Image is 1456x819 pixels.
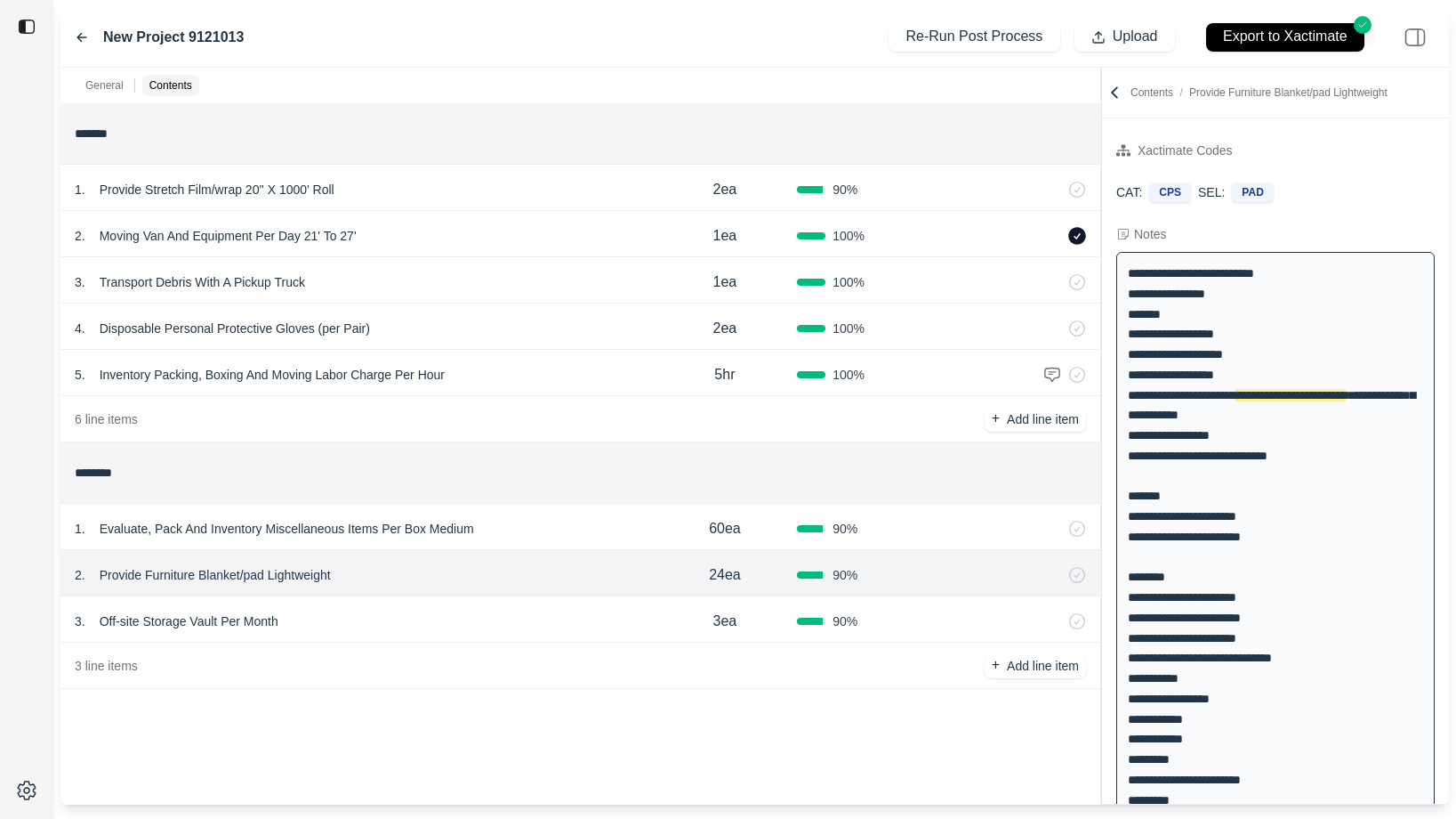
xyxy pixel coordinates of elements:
p: SEL: [1198,183,1225,201]
p: Re-Run Post Process [906,27,1043,47]
p: General [85,78,124,93]
p: Inventory Packing, Boxing And Moving Labor Charge Per Hour [93,362,452,387]
p: 3ea [713,611,737,632]
span: / [1173,86,1189,99]
button: Re-Run Post Process [889,23,1059,52]
p: Contents [1130,85,1388,100]
p: 3 . [75,273,85,291]
p: 1ea [713,225,737,247]
img: comment [1043,366,1061,384]
p: 3 line items [75,657,138,675]
div: Xactimate Codes [1138,140,1233,161]
span: 90 % [833,612,857,630]
p: 1ea [713,272,737,293]
p: Provide Furniture Blanket/pad Lightweight [93,563,338,588]
p: 4 . [75,320,85,337]
p: + [992,409,1000,429]
p: Provide Stretch Film/wrap 20'' X 1000' Roll [93,177,342,202]
p: 60ea [709,518,741,539]
button: Upload [1074,23,1175,52]
p: 2ea [713,318,737,339]
button: +Add line item [985,653,1086,678]
div: PAD [1232,182,1273,202]
span: Provide Furniture Blanket/pad Lightweight [1189,86,1388,99]
img: right-panel.svg [1396,18,1435,57]
p: Moving Van And Equipment Per Day 21' To 27' [93,223,364,248]
span: 100 % [833,320,865,337]
p: 24ea [709,564,741,586]
p: Disposable Personal Protective Gloves (per Pair) [93,316,377,341]
p: Transport Debris With A Pickup Truck [93,270,312,295]
p: 2ea [713,179,737,200]
span: 100 % [833,366,865,384]
span: 90 % [833,520,857,538]
div: CPS [1149,182,1191,202]
span: 90 % [833,566,857,584]
p: Off-site Storage Vault Per Month [93,609,286,634]
p: + [992,655,1000,676]
button: Export to Xactimate [1206,23,1364,52]
p: Evaluate, Pack And Inventory Miscellaneous Items Per Box Medium [93,516,481,541]
label: New Project 9121013 [103,27,244,48]
img: toggle sidebar [18,18,36,36]
button: Export to Xactimate [1189,14,1381,60]
p: 1 . [75,181,85,199]
span: 90 % [833,181,857,199]
p: Export to Xactimate [1223,27,1347,47]
p: 2 . [75,227,85,245]
p: Add line item [1007,657,1079,675]
div: Notes [1134,225,1167,243]
p: CAT: [1116,183,1142,201]
span: 100 % [833,273,865,291]
p: Upload [1113,27,1158,47]
button: +Add line item [985,407,1086,432]
p: Add line item [1007,410,1079,428]
p: 6 line items [75,410,138,428]
p: 2 . [75,566,85,584]
p: 5 . [75,366,85,384]
span: 100 % [833,227,865,245]
p: 5hr [714,364,735,385]
p: 1 . [75,520,85,538]
p: Contents [149,78,192,93]
p: 3 . [75,612,85,630]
